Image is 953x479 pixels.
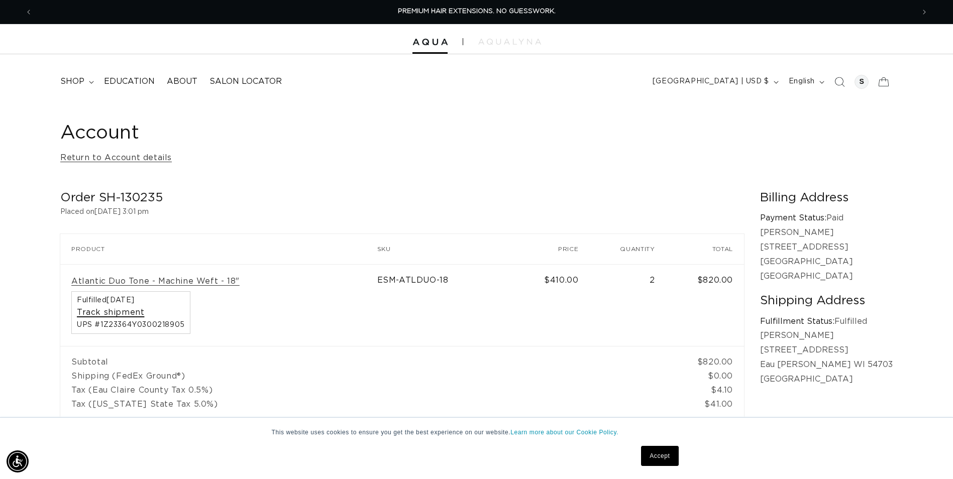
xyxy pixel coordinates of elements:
td: Total [60,411,589,442]
button: Previous announcement [18,3,40,22]
strong: Payment Status: [760,214,826,222]
a: Accept [641,446,678,466]
span: PREMIUM HAIR EXTENSIONS. NO GUESSWORK. [398,8,556,15]
p: Fulfilled [760,314,893,329]
p: Placed on [60,206,744,218]
p: [PERSON_NAME] [STREET_ADDRESS] Eau [PERSON_NAME] WI 54703 [GEOGRAPHIC_DATA] [760,328,893,386]
th: Product [60,234,377,264]
span: [GEOGRAPHIC_DATA] | USD $ [653,76,769,87]
span: $410.00 [544,276,578,284]
th: Quantity [589,234,666,264]
td: Subtotal [60,346,666,369]
td: $820.00 [666,264,744,346]
a: Salon Locator [203,70,288,93]
td: $4.10 [666,383,744,397]
summary: shop [54,70,98,93]
th: SKU [377,234,514,264]
td: $0.00 [666,369,744,383]
td: Tax ([US_STATE] State Tax 5.0%) [60,397,666,411]
span: Salon Locator [209,76,282,87]
strong: Fulfillment Status: [760,317,834,325]
td: $41.00 [666,397,744,411]
span: shop [60,76,84,87]
img: aqualyna.com [478,39,541,45]
td: $820.00 [666,346,744,369]
h2: Order SH-130235 [60,190,744,206]
td: ESM-ATLDUO-18 [377,264,514,346]
a: Return to Account details [60,151,172,165]
p: This website uses cookies to ensure you get the best experience on our website. [272,428,682,437]
a: About [161,70,203,93]
button: English [783,72,828,91]
h2: Shipping Address [760,293,893,309]
a: Education [98,70,161,93]
td: $865.10 USD [589,411,744,442]
h1: Account [60,121,893,146]
td: Shipping (FedEx Ground®) [60,369,666,383]
td: Tax (Eau Claire County Tax 0.5%) [60,383,666,397]
h2: Billing Address [760,190,893,206]
td: 2 [589,264,666,346]
button: [GEOGRAPHIC_DATA] | USD $ [647,72,783,91]
a: Atlantic Duo Tone - Machine Weft - 18" [71,276,240,287]
span: English [789,76,815,87]
p: [PERSON_NAME] [STREET_ADDRESS] [GEOGRAPHIC_DATA] [GEOGRAPHIC_DATA] [760,225,893,283]
summary: Search [828,71,851,93]
th: Total [666,234,744,264]
span: Fulfilled [77,297,185,304]
span: About [167,76,197,87]
a: Track shipment [77,307,144,318]
th: Price [514,234,589,264]
span: UPS #1Z23364Y0300218905 [77,321,185,328]
img: Aqua Hair Extensions [412,39,448,46]
time: [DATE] [107,297,135,304]
button: Next announcement [913,3,935,22]
div: Accessibility Menu [7,450,29,472]
p: Paid [760,211,893,225]
a: Learn more about our Cookie Policy. [510,429,618,436]
span: Education [104,76,155,87]
time: [DATE] 3:01 pm [94,208,149,215]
